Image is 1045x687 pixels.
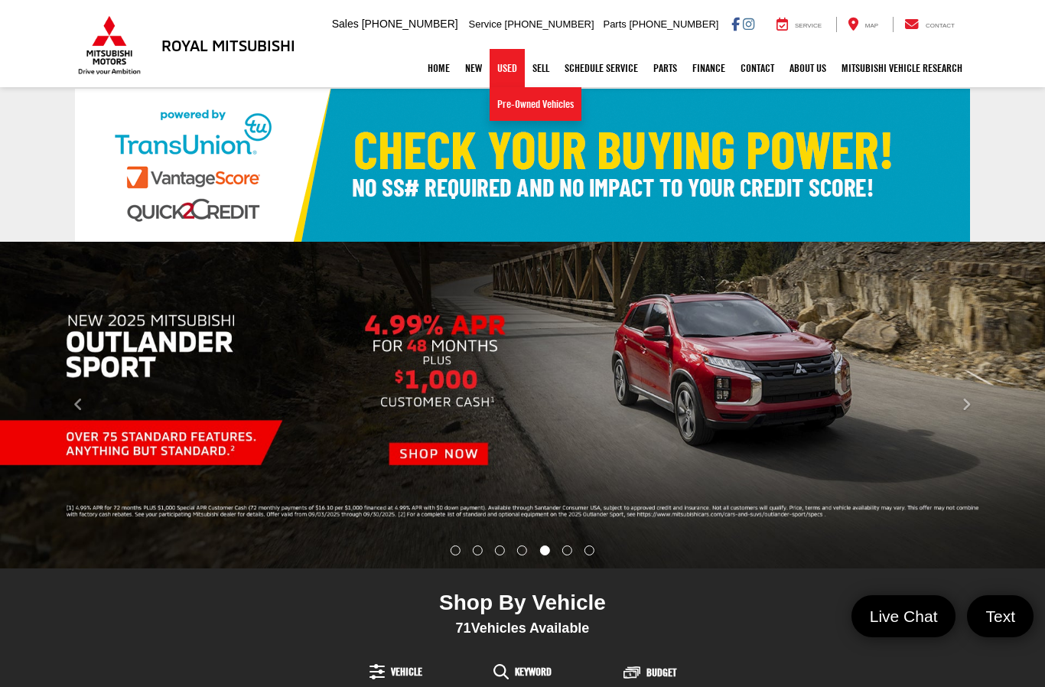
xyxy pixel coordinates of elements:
a: Mitsubishi Vehicle Research [834,49,970,87]
span: [PHONE_NUMBER] [629,18,718,30]
span: Parts [603,18,626,30]
span: [PHONE_NUMBER] [505,18,594,30]
span: Vehicle [391,666,422,677]
button: Click to view next picture. [888,272,1045,538]
span: Sales [332,18,359,30]
a: Sell [525,49,557,87]
span: Budget [646,667,676,678]
a: Service [765,17,833,32]
a: Contact [893,17,966,32]
span: Text [978,606,1023,627]
a: Finance [685,49,733,87]
span: Service [469,18,502,30]
a: Parts: Opens in a new tab [646,49,685,87]
a: Pre-Owned Vehicles [490,87,581,121]
a: Home [420,49,457,87]
a: Live Chat [851,595,956,637]
div: Vehicles Available [257,620,788,637]
span: Contact [926,22,955,29]
span: Service [795,22,822,29]
a: About Us [782,49,834,87]
a: Instagram: Click to visit our Instagram page [743,18,754,30]
a: Facebook: Click to visit our Facebook page [731,18,740,30]
span: Keyword [515,666,552,677]
a: Text [967,595,1034,637]
img: Check Your Buying Power [75,89,970,242]
div: Shop By Vehicle [257,590,788,620]
h3: Royal Mitsubishi [161,37,295,54]
span: Map [865,22,878,29]
span: 71 [456,620,471,636]
span: [PHONE_NUMBER] [362,18,458,30]
a: Map [836,17,890,32]
img: Mitsubishi [75,15,144,75]
a: Contact [733,49,782,87]
span: Live Chat [862,606,946,627]
a: Used [490,49,525,87]
a: New [457,49,490,87]
a: Schedule Service: Opens in a new tab [557,49,646,87]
